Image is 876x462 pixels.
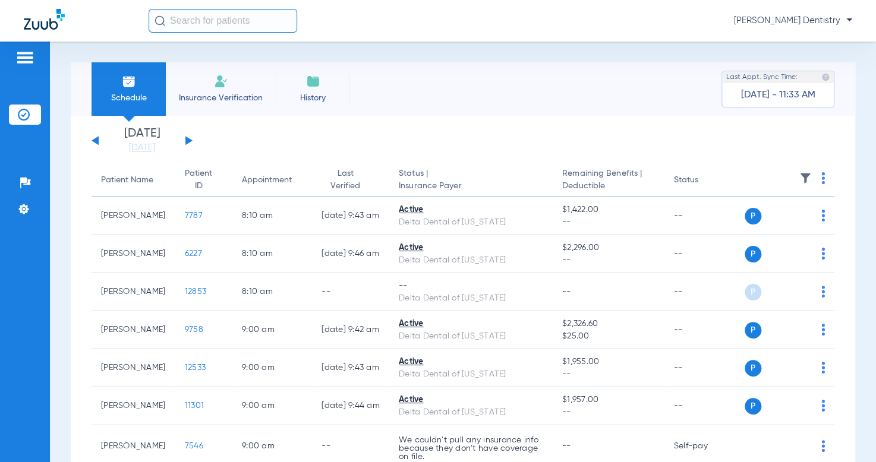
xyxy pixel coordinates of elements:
span: Deductible [562,180,655,192]
img: group-dot-blue.svg [821,324,825,336]
input: Search for patients [149,9,297,33]
span: [PERSON_NAME] Dentistry [734,15,852,27]
td: 8:10 AM [232,197,312,235]
td: -- [664,349,744,387]
span: -- [562,442,571,450]
img: x.svg [795,362,806,374]
span: -- [562,254,655,267]
span: 12533 [185,363,206,372]
span: P [745,208,761,224]
img: group-dot-blue.svg [821,286,825,298]
img: group-dot-blue.svg [821,210,825,221]
span: $1,957.00 [562,394,655,406]
span: -- [562,216,655,229]
img: group-dot-blue.svg [821,362,825,374]
th: Status | [389,164,553,197]
p: We couldn’t pull any insurance info because they don’t have coverage on file. [399,436,543,461]
img: x.svg [795,400,806,412]
div: Last Verified [322,167,380,192]
span: P [745,246,761,262]
div: Active [399,204,543,216]
div: Delta Dental of [US_STATE] [399,292,543,305]
div: Delta Dental of [US_STATE] [399,216,543,229]
img: x.svg [795,210,806,221]
span: 11301 [185,401,204,410]
img: History [306,74,320,88]
div: Appointment [242,174,292,186]
td: [PERSON_NAME] [92,273,175,311]
img: Schedule [122,74,136,88]
div: Delta Dental of [US_STATE] [399,254,543,267]
img: group-dot-blue.svg [821,172,825,184]
div: Active [399,318,543,330]
img: x.svg [795,324,806,336]
td: [PERSON_NAME] [92,349,175,387]
td: -- [664,311,744,349]
li: [DATE] [106,128,178,154]
th: Remaining Benefits | [553,164,664,197]
td: 9:00 AM [232,311,312,349]
span: P [745,360,761,376]
div: Patient ID [185,167,212,192]
span: $2,326.60 [562,318,655,330]
span: 6227 [185,249,202,258]
div: -- [399,280,543,292]
td: -- [664,387,744,425]
span: $2,296.00 [562,242,655,254]
div: Patient Name [101,174,153,186]
div: Active [399,242,543,254]
span: Insurance Verification [175,92,267,104]
div: Delta Dental of [US_STATE] [399,330,543,343]
span: Last Appt. Sync Time: [726,71,798,83]
span: -- [562,287,571,296]
td: [DATE] 9:44 AM [312,387,389,425]
span: $1,955.00 [562,356,655,368]
span: -- [562,368,655,381]
span: [DATE] - 11:33 AM [741,89,815,101]
td: [DATE] 9:46 AM [312,235,389,273]
img: Manual Insurance Verification [214,74,228,88]
span: $1,422.00 [562,204,655,216]
span: P [745,284,761,300]
td: -- [664,273,744,311]
td: [PERSON_NAME] [92,197,175,235]
img: x.svg [795,248,806,260]
div: Active [399,394,543,406]
th: Status [664,164,744,197]
img: hamburger-icon [15,50,34,65]
td: -- [312,273,389,311]
td: 9:00 AM [232,387,312,425]
img: group-dot-blue.svg [821,400,825,412]
td: [DATE] 9:43 AM [312,349,389,387]
div: Delta Dental of [US_STATE] [399,406,543,419]
td: [PERSON_NAME] [92,235,175,273]
span: -- [562,406,655,419]
td: [PERSON_NAME] [92,387,175,425]
div: Last Verified [322,167,369,192]
a: [DATE] [106,142,178,154]
span: $25.00 [562,330,655,343]
td: 8:10 AM [232,273,312,311]
td: 8:10 AM [232,235,312,273]
span: Insurance Payer [399,180,543,192]
img: group-dot-blue.svg [821,248,825,260]
span: P [745,398,761,414]
div: Active [399,356,543,368]
td: [PERSON_NAME] [92,311,175,349]
div: Patient ID [185,167,223,192]
span: Schedule [100,92,157,104]
span: 7546 [185,442,203,450]
img: x.svg [795,286,806,298]
img: Zuub Logo [24,9,65,30]
div: Delta Dental of [US_STATE] [399,368,543,381]
div: Appointment [242,174,302,186]
span: History [285,92,341,104]
td: [DATE] 9:42 AM [312,311,389,349]
td: [DATE] 9:43 AM [312,197,389,235]
td: 9:00 AM [232,349,312,387]
div: Patient Name [101,174,166,186]
td: -- [664,197,744,235]
td: -- [664,235,744,273]
img: last sync help info [821,73,830,81]
span: 9758 [185,325,203,334]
